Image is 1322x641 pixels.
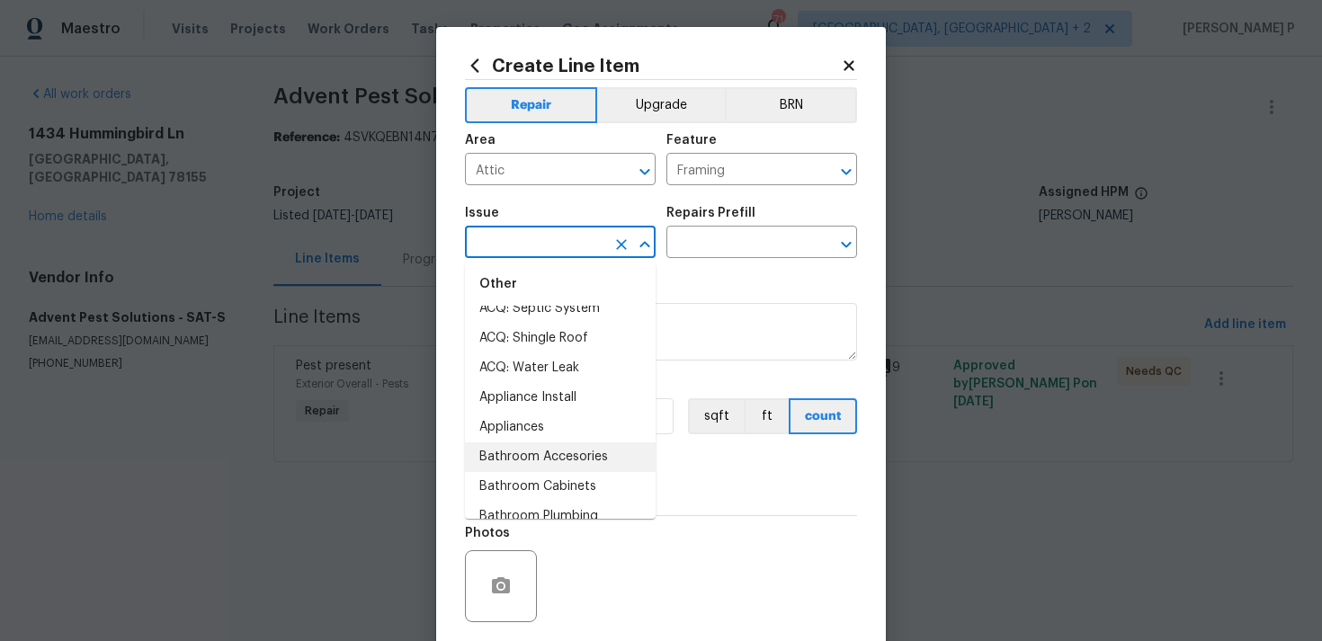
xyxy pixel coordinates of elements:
[465,134,496,147] h5: Area
[666,134,717,147] h5: Feature
[744,398,789,434] button: ft
[632,159,657,184] button: Open
[609,232,634,257] button: Clear
[666,207,755,219] h5: Repairs Prefill
[597,87,726,123] button: Upgrade
[465,527,510,539] h5: Photos
[465,56,841,76] h2: Create Line Item
[465,294,656,324] li: ACQ: Septic System
[465,472,656,502] li: Bathroom Cabinets
[688,398,744,434] button: sqft
[465,87,597,123] button: Repair
[725,87,857,123] button: BRN
[789,398,857,434] button: count
[834,159,859,184] button: Open
[465,442,656,472] li: Bathroom Accesories
[632,232,657,257] button: Close
[465,353,656,383] li: ACQ: Water Leak
[465,413,656,442] li: Appliances
[465,383,656,413] li: Appliance Install
[465,263,656,306] div: Other
[465,502,656,531] li: Bathroom Plumbing
[465,207,499,219] h5: Issue
[834,232,859,257] button: Open
[465,324,656,353] li: ACQ: Shingle Roof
